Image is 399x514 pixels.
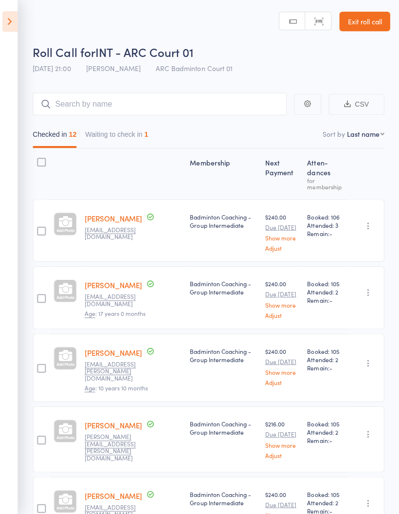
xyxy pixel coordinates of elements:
[308,212,345,220] span: Booked: 106
[266,234,300,240] a: Show more
[86,308,146,317] span: : 17 years 0 months
[340,12,390,31] a: Exit roll call
[329,295,332,303] span: -
[308,418,345,426] span: Booked: 105
[308,177,345,189] div: for membership
[86,225,149,239] small: akkalaishan@gmail.com
[308,505,345,513] span: Remain:
[266,441,300,447] a: Show more
[266,346,300,384] div: $240.00
[86,279,143,289] a: [PERSON_NAME]
[266,357,300,364] small: Due [DATE]
[308,295,345,303] span: Remain:
[308,362,345,370] span: Remain:
[34,44,96,60] span: Roll Call for
[86,419,143,429] a: [PERSON_NAME]
[266,301,300,307] a: Show more
[86,432,149,460] small: Sujatha.devarasetty@gmail.com
[266,244,300,250] a: Adjust
[266,378,300,384] a: Adjust
[86,359,149,380] small: ramyasudha.maddala@gmail.com
[329,228,332,237] span: -
[329,93,384,114] button: CSV
[191,212,258,228] div: Badminton Coaching - Group Intermediate
[347,128,380,138] div: Last name
[308,426,345,435] span: Attended: 2
[266,278,300,317] div: $240.00
[191,488,258,505] div: Badminton Coaching - Group Intermediate
[34,63,72,73] span: [DATE] 21:00
[266,290,300,296] small: Due [DATE]
[266,311,300,317] a: Adjust
[187,152,262,194] div: Membership
[308,220,345,228] span: Attended: 3
[308,496,345,505] span: Attended: 2
[34,92,287,115] input: Search by name
[308,488,345,496] span: Booked: 105
[323,128,345,138] label: Sort by
[191,418,258,435] div: Badminton Coaching - Group Intermediate
[266,223,300,230] small: Due [DATE]
[308,346,345,354] span: Booked: 105
[266,499,300,506] small: Due [DATE]
[86,212,143,222] a: [PERSON_NAME]
[145,130,149,138] div: 1
[191,346,258,362] div: Badminton Coaching - Group Intermediate
[308,287,345,295] span: Attended: 2
[34,125,78,147] button: Checked in12
[329,362,332,370] span: -
[304,152,349,194] div: Atten­dances
[266,212,300,250] div: $240.00
[308,435,345,443] span: Remain:
[308,354,345,362] span: Attended: 2
[70,130,78,138] div: 12
[87,63,142,73] span: [PERSON_NAME]
[262,152,304,194] div: Next Payment
[87,125,149,147] button: Waiting to check in1
[329,435,332,443] span: -
[266,429,300,436] small: Due [DATE]
[308,228,345,237] span: Remain:
[86,346,143,356] a: [PERSON_NAME]
[308,278,345,287] span: Booked: 105
[86,292,149,306] small: ramanaison@gmail.com
[96,44,195,60] span: INT - ARC Court 01
[266,418,300,457] div: $216.00
[191,278,258,295] div: Badminton Coaching - Group Intermediate
[157,63,233,73] span: ARC Badminton Court 01
[266,451,300,457] a: Adjust
[86,489,143,499] a: [PERSON_NAME]
[266,367,300,374] a: Show more
[329,505,332,513] span: -
[86,382,149,391] span: : 10 years 10 months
